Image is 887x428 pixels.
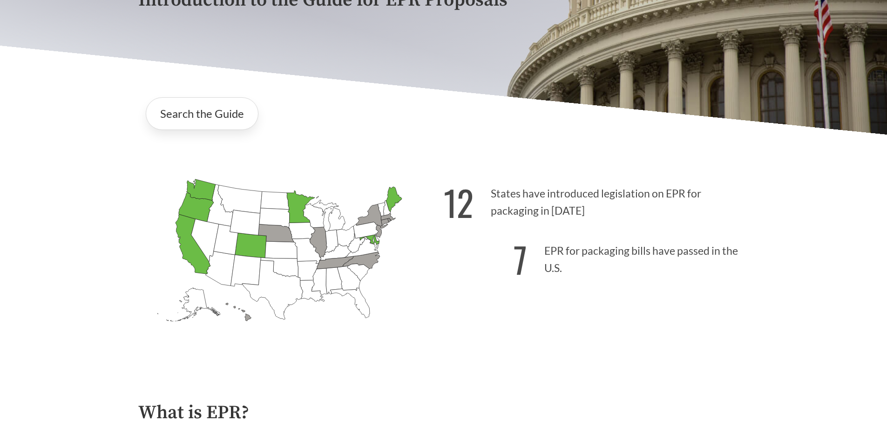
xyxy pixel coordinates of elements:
[444,228,749,285] p: EPR for packaging bills have passed in the U.S.
[444,177,474,228] strong: 12
[138,402,749,423] h2: What is EPR?
[514,233,527,285] strong: 7
[444,171,749,228] p: States have introduced legislation on EPR for packaging in [DATE]
[146,97,258,130] a: Search the Guide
